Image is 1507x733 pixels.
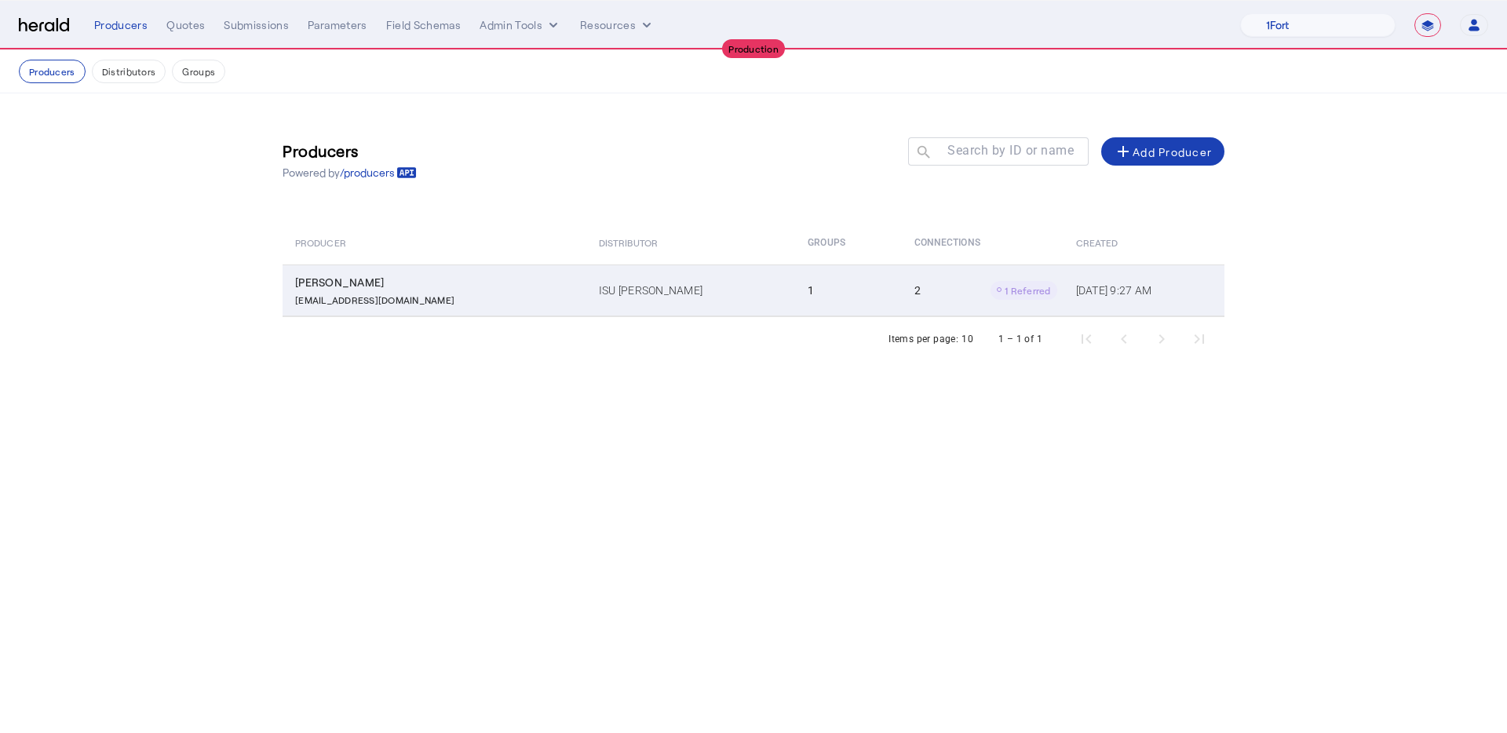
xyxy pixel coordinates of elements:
p: [EMAIL_ADDRESS][DOMAIN_NAME] [295,290,454,306]
th: Distributor [586,221,795,264]
td: 1 [795,264,902,316]
p: Powered by [283,165,417,181]
th: Connections [902,221,1064,264]
div: Production [722,39,785,58]
div: Quotes [166,17,205,33]
div: [PERSON_NAME] [295,275,580,290]
td: ISU [PERSON_NAME] [586,264,795,316]
div: Parameters [308,17,367,33]
button: Distributors [92,60,166,83]
button: Add Producer [1101,137,1224,166]
div: Add Producer [1114,142,1212,161]
div: Items per page: [889,331,958,347]
div: 10 [961,331,973,347]
mat-icon: add [1114,142,1133,161]
th: Created [1064,221,1224,264]
div: 2 [914,281,1057,300]
h3: Producers [283,140,417,162]
mat-label: Search by ID or name [947,143,1074,158]
div: Field Schemas [386,17,462,33]
th: Groups [795,221,902,264]
button: Groups [172,60,225,83]
div: Submissions [224,17,289,33]
td: [DATE] 9:27 AM [1064,264,1224,316]
button: internal dropdown menu [480,17,561,33]
img: Herald Logo [19,18,69,33]
mat-icon: search [908,144,935,163]
th: Producer [283,221,586,264]
div: 1 – 1 of 1 [998,331,1042,347]
button: Resources dropdown menu [580,17,655,33]
a: /producers [340,165,417,181]
span: 1 Referred [1005,285,1051,296]
div: Producers [94,17,148,33]
button: Producers [19,60,86,83]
